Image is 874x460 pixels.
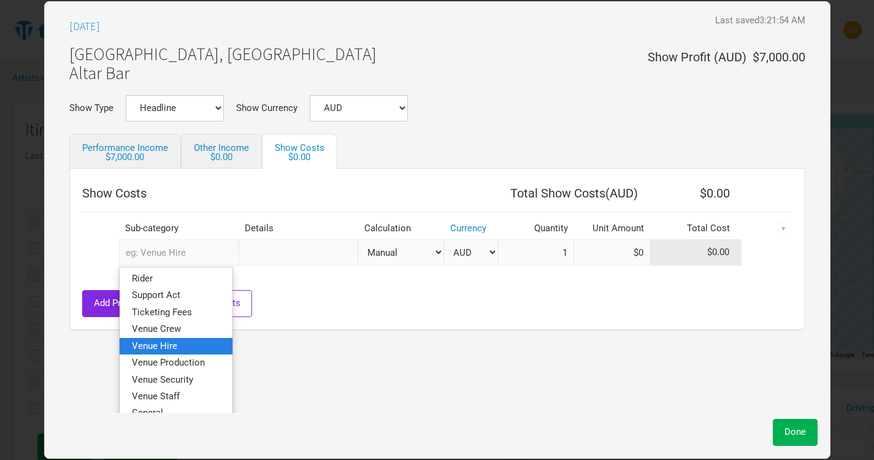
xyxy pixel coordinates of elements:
[773,419,818,445] button: Done
[574,218,650,239] th: Unit Amount
[239,218,358,239] th: Details
[275,153,324,162] div: $0.00
[120,372,232,388] a: Venue Security
[94,297,146,309] span: Add Pre-sets
[132,340,177,351] span: Venue Hire
[119,239,239,266] input: eg: Venue Hire
[132,290,180,301] span: Support Act
[132,391,180,402] span: Venue Staff
[82,290,158,316] button: Add Pre-sets
[132,357,205,368] span: Venue Production
[82,186,147,201] span: Show Costs
[650,181,742,205] th: $0.00
[69,134,181,169] a: Performance Income$7,000.00
[132,408,163,419] span: General
[132,307,192,318] span: Ticketing Fees
[69,104,113,113] label: Show Type
[715,16,805,25] div: Last saved 3:21:54 AM
[194,153,249,162] div: $0.00
[82,153,168,162] div: $7,000.00
[120,304,232,321] a: Ticketing Fees
[132,374,193,385] span: Venue Security
[120,388,232,405] a: Venue Staff
[120,338,232,355] a: Venue Hire
[120,355,232,371] a: Venue Production
[650,239,742,266] td: $0.00
[120,270,232,287] a: Rider
[236,104,297,113] label: Show Currency
[132,323,181,334] span: Venue Crew
[648,51,746,63] div: Show Profit ( AUD )
[120,405,232,422] a: General
[181,134,262,169] a: Other Income$0.00
[777,222,791,236] div: ▼
[120,321,232,337] a: Venue Crew
[119,218,239,239] th: Sub-category
[358,218,444,239] th: Calculation
[498,181,650,205] th: Total Show Costs ( AUD )
[784,426,806,437] span: Done
[650,218,742,239] th: Total Cost
[132,273,153,284] span: Rider
[69,20,100,33] h3: [DATE]
[498,218,574,239] th: Quantity
[120,288,232,304] a: Support Act
[450,223,486,234] a: Currency
[746,51,805,77] div: $7,000.00
[69,45,377,83] h1: [GEOGRAPHIC_DATA], [GEOGRAPHIC_DATA] Altar Bar
[262,134,337,169] a: Show Costs$0.00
